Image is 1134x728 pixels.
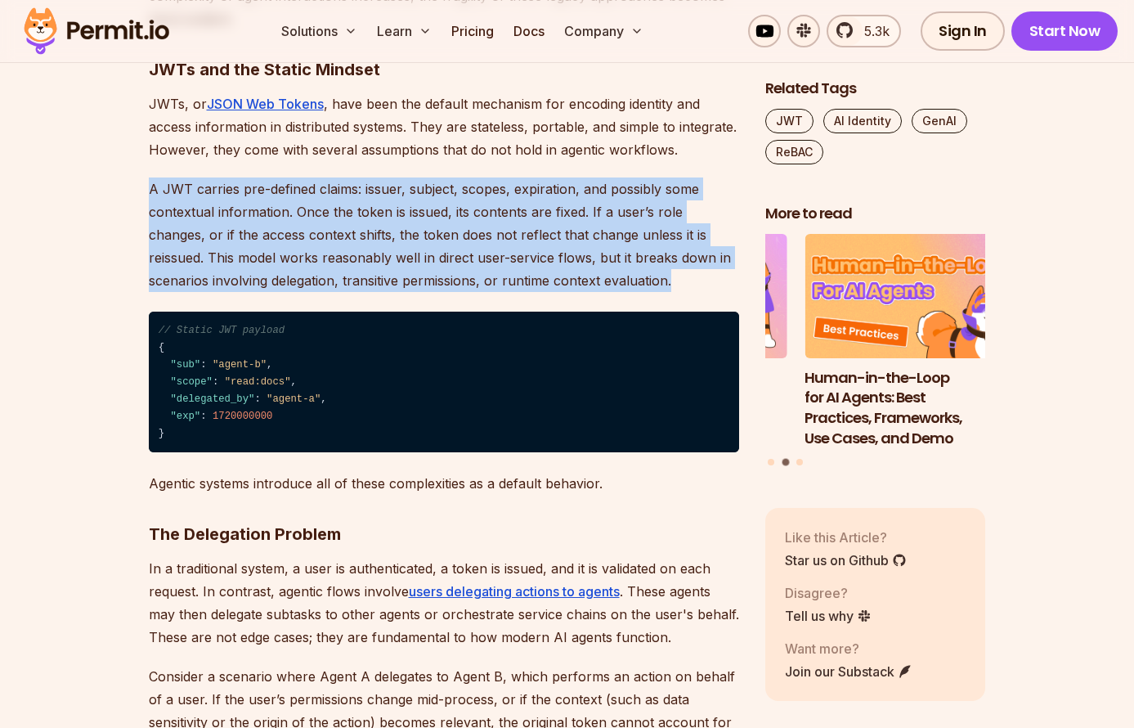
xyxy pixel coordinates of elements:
[805,367,1025,448] h3: Human-in-the-Loop for AI Agents: Best Practices, Frameworks, Use Cases, and Demo
[207,96,324,112] a: JSON Web Tokens
[827,15,901,47] a: 5.3k
[765,234,986,469] div: Posts
[213,359,267,371] span: "agent-b"
[170,376,212,388] span: "scope"
[445,15,500,47] a: Pricing
[149,60,380,79] strong: JWTs and the Static Mindset
[225,376,291,388] span: "read:docs"
[170,359,200,371] span: "sub"
[149,524,341,544] strong: The Delegation Problem
[782,459,789,466] button: Go to slide 2
[409,583,620,600] a: users delegating actions to agents
[200,359,206,371] span: :
[159,342,164,353] span: {
[765,109,814,133] a: JWT
[149,557,739,649] p: In a traditional system, a user is authenticated, a token is issued, and it is validated on each ...
[149,92,739,161] p: JWTs, or , have been the default mechanism for encoding identity and access information in distri...
[765,79,986,99] h2: Related Tags
[149,472,739,495] p: Agentic systems introduce all of these complexities as a default behavior.
[159,325,285,336] span: // Static JWT payload
[213,411,273,422] span: 1720000000
[854,21,890,41] span: 5.3k
[170,393,254,405] span: "delegated_by"
[785,605,872,625] a: Tell us why
[921,11,1005,51] a: Sign In
[912,109,967,133] a: GenAI
[291,376,297,388] span: ,
[785,638,912,658] p: Want more?
[370,15,438,47] button: Learn
[267,359,272,371] span: ,
[213,376,218,388] span: :
[149,178,739,292] p: A JWT carries pre-defined claims: issuer, subject, scopes, expiration, and possibly some contextu...
[170,411,200,422] span: "exp"
[785,661,912,681] a: Join our Substack
[507,15,551,47] a: Docs
[200,411,206,422] span: :
[558,15,650,47] button: Company
[765,140,823,164] a: ReBAC
[805,234,1025,449] li: 2 of 3
[768,459,774,465] button: Go to slide 1
[823,109,902,133] a: AI Identity
[765,204,986,224] h2: More to read
[805,234,1025,358] img: Human-in-the-Loop for AI Agents: Best Practices, Frameworks, Use Cases, and Demo
[320,393,326,405] span: ,
[785,550,907,569] a: Star us on Github
[785,527,907,546] p: Like this Article?
[1011,11,1118,51] a: Start Now
[159,428,164,439] span: }
[254,393,260,405] span: :
[785,582,872,602] p: Disagree?
[805,234,1025,449] a: Human-in-the-Loop for AI Agents: Best Practices, Frameworks, Use Cases, and DemoHuman-in-the-Loop...
[796,459,803,465] button: Go to slide 3
[16,3,177,59] img: Permit logo
[267,393,320,405] span: "agent-a"
[275,15,364,47] button: Solutions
